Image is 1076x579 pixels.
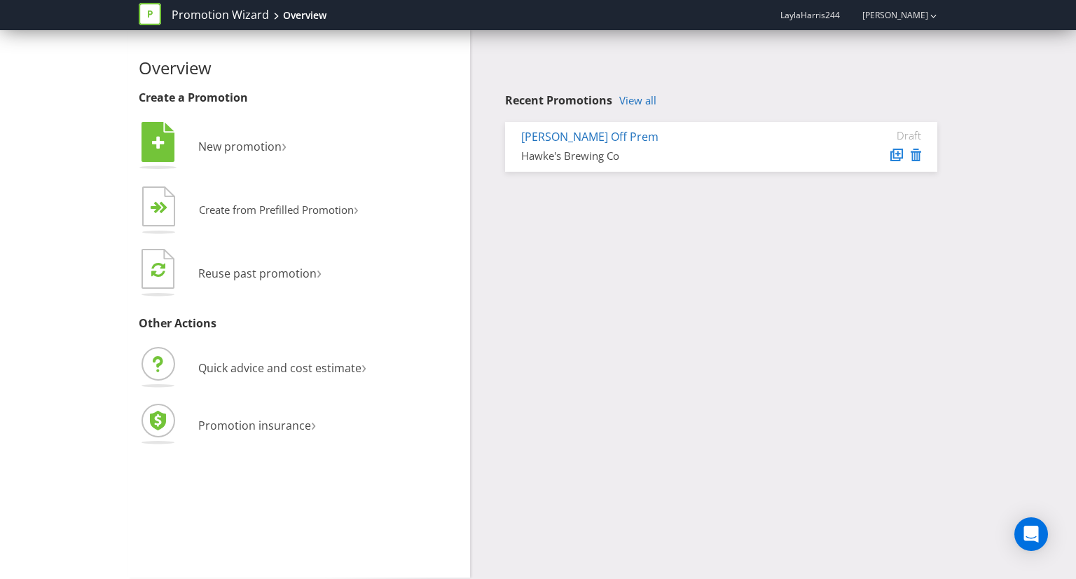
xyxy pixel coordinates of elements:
a: View all [619,95,656,107]
span: Promotion insurance [198,418,311,433]
h2: Overview [139,59,460,77]
span: New promotion [198,139,282,154]
div: Hawke's Brewing Co [521,149,816,163]
h3: Create a Promotion [139,92,460,104]
span: Reuse past promotion [198,266,317,281]
div: Overview [283,8,326,22]
a: Quick advice and cost estimate› [139,360,366,376]
span: LaylaHarris244 [780,9,840,21]
div: Draft [837,129,921,142]
span: Create from Prefilled Promotion [199,203,354,217]
span: › [317,260,322,283]
a: [PERSON_NAME] [848,9,928,21]
tspan:  [152,135,165,151]
span: › [282,133,287,156]
span: › [311,412,316,435]
button: Create from Prefilled Promotion› [139,183,359,239]
span: Quick advice and cost estimate [198,360,361,376]
div: Open Intercom Messenger [1014,517,1048,551]
h3: Other Actions [139,318,460,330]
tspan:  [159,201,168,214]
span: › [361,355,366,378]
a: Promotion insurance› [139,418,316,433]
tspan:  [151,261,165,278]
span: Recent Promotions [505,93,612,108]
a: [PERSON_NAME] Off Prem [521,129,658,144]
a: Promotion Wizard [172,7,269,23]
span: › [354,198,359,219]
